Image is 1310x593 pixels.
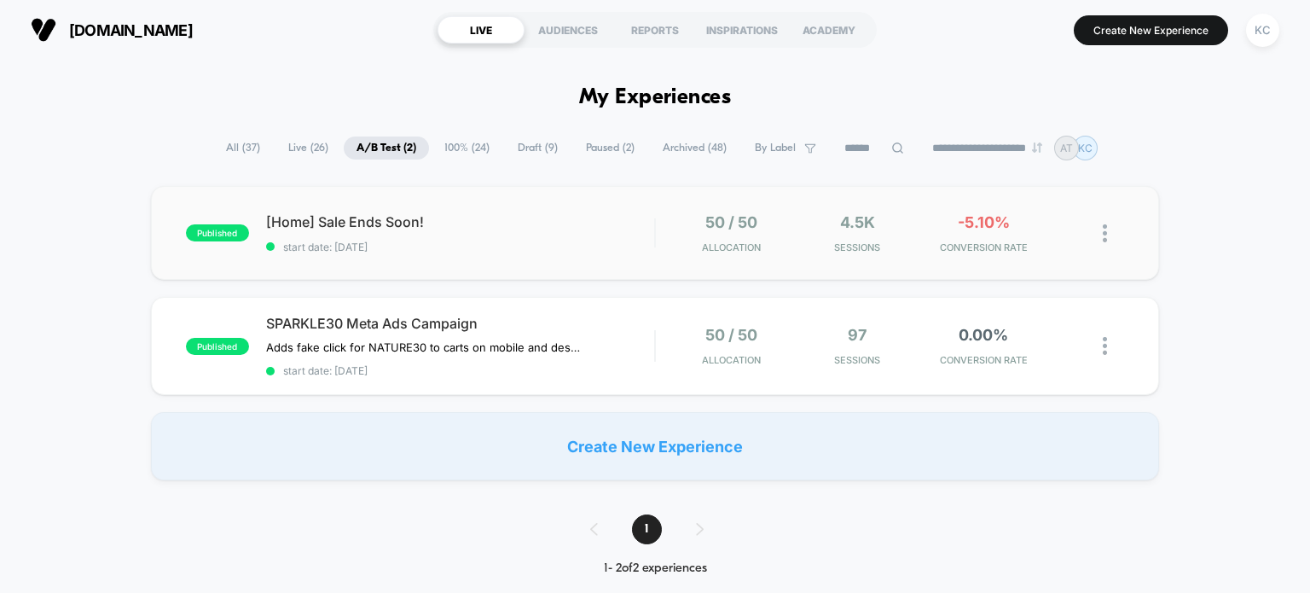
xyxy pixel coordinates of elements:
[925,354,1042,366] span: CONVERSION RATE
[432,137,502,160] span: 100% ( 24 )
[1078,142,1093,154] p: KC
[266,241,655,253] span: start date: [DATE]
[275,137,341,160] span: Live ( 26 )
[1060,142,1073,154] p: AT
[840,213,875,231] span: 4.5k
[1103,224,1107,242] img: close
[573,137,647,160] span: Paused ( 2 )
[26,16,198,44] button: [DOMAIN_NAME]
[69,21,193,39] span: [DOMAIN_NAME]
[1103,337,1107,355] img: close
[705,326,757,344] span: 50 / 50
[755,142,796,154] span: By Label
[151,412,1160,480] div: Create New Experience
[785,16,872,44] div: ACADEMY
[505,137,571,160] span: Draft ( 9 )
[186,338,249,355] span: published
[213,137,273,160] span: All ( 37 )
[186,224,249,241] span: published
[958,213,1010,231] span: -5.10%
[702,354,761,366] span: Allocation
[698,16,785,44] div: INSPIRATIONS
[1246,14,1279,47] div: KC
[266,340,583,354] span: Adds fake click for NATURE30 to carts on mobile and desktop and changes the DISCOUNT CODE text to...
[525,16,612,44] div: AUDIENCES
[1241,13,1284,48] button: KC
[1074,15,1228,45] button: Create New Experience
[266,315,655,332] span: SPARKLE30 Meta Ads Campaign
[573,561,738,576] div: 1 - 2 of 2 experiences
[31,17,56,43] img: Visually logo
[650,137,739,160] span: Archived ( 48 )
[1032,142,1042,153] img: end
[798,354,916,366] span: Sessions
[344,137,429,160] span: A/B Test ( 2 )
[798,241,916,253] span: Sessions
[702,241,761,253] span: Allocation
[266,213,655,230] span: [Home] Sale Ends Soon!
[632,515,662,544] span: 1
[579,85,732,110] h1: My Experiences
[848,326,867,344] span: 97
[266,364,655,377] span: start date: [DATE]
[705,213,757,231] span: 50 / 50
[925,241,1042,253] span: CONVERSION RATE
[612,16,698,44] div: REPORTS
[438,16,525,44] div: LIVE
[959,326,1008,344] span: 0.00%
